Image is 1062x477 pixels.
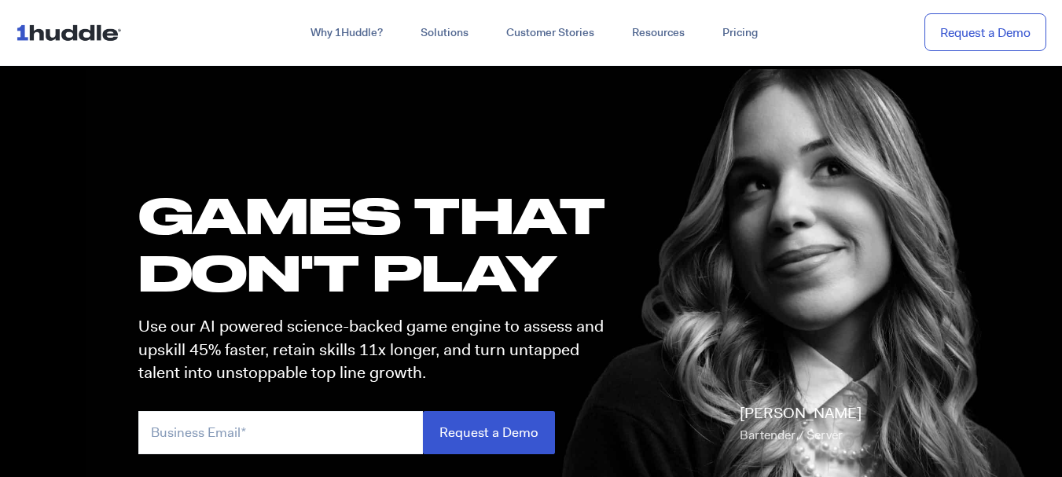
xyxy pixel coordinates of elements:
a: Request a Demo [924,13,1046,52]
input: Business Email* [138,411,423,454]
a: Solutions [402,19,487,47]
h1: GAMES THAT DON'T PLAY [138,186,613,301]
a: Customer Stories [487,19,613,47]
p: [PERSON_NAME] [740,402,862,446]
img: ... [16,17,128,47]
span: Bartender / Server [740,427,843,443]
p: Use our AI powered science-backed game engine to assess and upskill 45% faster, retain skills 11x... [138,315,613,384]
a: Pricing [704,19,777,47]
a: Resources [613,19,704,47]
input: Request a Demo [423,411,555,454]
a: Why 1Huddle? [292,19,402,47]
